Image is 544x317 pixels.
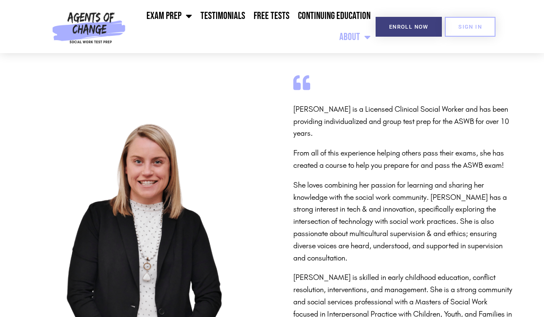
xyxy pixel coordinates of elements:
p: She loves combining her passion for learning and sharing her knowledge with the social work commu... [293,179,513,264]
a: Continuing Education [294,5,375,27]
a: Enroll Now [376,17,442,37]
p: From all of this experience helping others pass their exams, she has created a course to help you... [293,147,513,172]
a: Testimonials [196,5,249,27]
a: About [335,27,375,48]
nav: Menu [129,5,375,48]
span: SIGN IN [458,24,482,30]
p: [PERSON_NAME] is a Licensed Clinical Social Worker and has been providing individualized and grou... [293,103,513,140]
a: SIGN IN [445,17,495,37]
span: Enroll Now [389,24,428,30]
a: Exam Prep [142,5,196,27]
a: Free Tests [249,5,294,27]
